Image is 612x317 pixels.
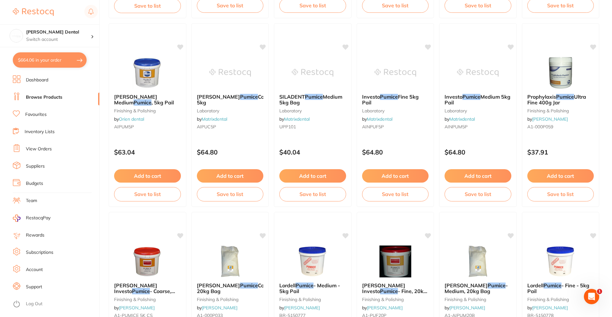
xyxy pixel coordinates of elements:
[445,94,510,106] span: Medium 5kg Pail
[197,148,264,156] p: $64.80
[114,187,181,201] button: Save to list
[26,284,42,290] a: Support
[527,305,568,311] span: by
[26,146,52,152] a: View Orders
[362,283,429,294] b: Ainsworth Investo Pumice - Fine, 20kg Pail
[367,305,403,311] a: [PERSON_NAME]
[114,297,181,302] small: finishing & polishing
[584,289,599,304] iframe: Intercom live chat
[114,305,155,311] span: by
[114,94,157,106] span: [PERSON_NAME] Medium
[540,57,581,89] img: Prophylaxis Pumice Ultra Fine 400g Jar
[197,282,240,289] span: [PERSON_NAME]
[527,124,553,130] span: A1-000P059
[26,94,62,101] a: Browse Products
[26,198,37,204] a: Team
[292,57,333,89] img: SILADENT Pumice Medium 5kg Bag
[362,94,380,100] span: Investo
[527,94,556,100] span: Prophylaxis
[114,94,181,106] b: Ainsworth Medium Pumice, 5kg Pail
[197,94,275,106] span: Coarse 5kg
[380,94,398,100] em: Pumice
[445,282,508,294] span: - Medium, 20kg Bag
[127,245,168,277] img: Ainsworth Investo Pumice - Coarse, 5kg Pail
[119,116,144,122] a: Orien dental
[488,282,506,289] em: Pumice
[119,305,155,311] a: [PERSON_NAME]
[445,283,511,294] b: Ainsworth Pumice - Medium, 20kg Bag
[362,116,392,122] span: by
[279,94,346,106] b: SILADENT Pumice Medium 5kg Bag
[362,282,405,294] span: [PERSON_NAME] Investo
[362,94,429,106] b: Investo Pumice Fine 5kg Pail
[240,94,258,100] em: Pumice
[114,282,157,294] span: [PERSON_NAME] Investo
[445,305,485,311] span: by
[26,232,44,238] a: Rewards
[114,116,144,122] span: by
[13,8,54,16] img: Restocq Logo
[445,116,475,122] span: by
[209,245,251,277] img: Ainsworth Pumice Coarse, 20kg Bag
[362,288,427,300] span: - Fine, 20kg Pail
[114,288,175,300] span: - Coarse, 5kg Pail
[26,215,50,221] span: RestocqPay
[26,180,43,187] a: Budgets
[296,282,314,289] em: Pumice
[10,29,23,42] img: Smiline Dental
[25,129,55,135] a: Inventory Lists
[114,169,181,183] button: Add to cart
[114,148,181,156] p: $63.04
[527,108,594,113] small: finishing & polishing
[279,297,346,302] small: finishing & polishing
[134,99,151,106] em: Pumice
[13,5,54,19] a: Restocq Logo
[445,187,511,201] button: Save to list
[26,301,43,307] a: Log Out
[305,94,323,100] em: Pumice
[527,148,594,156] p: $37.91
[279,108,346,113] small: laboratory
[527,169,594,183] button: Add to cart
[292,245,333,277] img: Lordell Pumice - Medium - 5kg Pail
[279,187,346,201] button: Save to list
[362,187,429,201] button: Save to list
[532,305,568,311] a: [PERSON_NAME]
[362,94,419,106] span: Fine 5kg Pail
[132,288,150,294] em: Pumice
[445,94,462,100] span: Investo
[449,305,485,311] a: [PERSON_NAME]
[197,297,264,302] small: finishing & polishing
[197,283,264,294] b: Ainsworth Pumice Coarse, 20kg Bag
[279,124,296,130] span: UPP101
[445,148,511,156] p: $64.80
[527,187,594,201] button: Save to list
[127,57,168,89] img: Ainsworth Medium Pumice, 5kg Pail
[209,57,251,89] img: Ainsworth Pumice Coarse 5kg
[13,215,50,222] a: RestocqPay
[367,116,392,122] a: Matrixdental
[197,282,276,294] span: Coarse, 20kg Bag
[197,124,216,130] span: AIPUC5P
[151,99,174,106] span: , 5kg Pail
[197,94,264,106] b: Ainsworth Pumice Coarse 5kg
[197,108,264,113] small: laboratory
[362,169,429,183] button: Add to cart
[597,289,602,294] span: 1
[26,267,43,273] a: Account
[284,305,320,311] a: [PERSON_NAME]
[527,94,586,106] span: Ultra Fine 400g Jar
[114,124,134,130] span: AIPUM5P
[445,94,511,106] b: Investo Pumice Medium 5kg Pail
[13,215,20,222] img: RestocqPay
[279,282,296,289] span: Lordell
[556,94,574,100] em: Pumice
[26,36,91,43] p: Switch account
[544,282,562,289] em: Pumice
[25,111,47,118] a: Favourites
[202,116,227,122] a: Matrixdental
[26,163,45,170] a: Suppliers
[527,282,544,289] span: Lordell
[13,299,97,309] button: Log Out
[197,305,237,311] span: by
